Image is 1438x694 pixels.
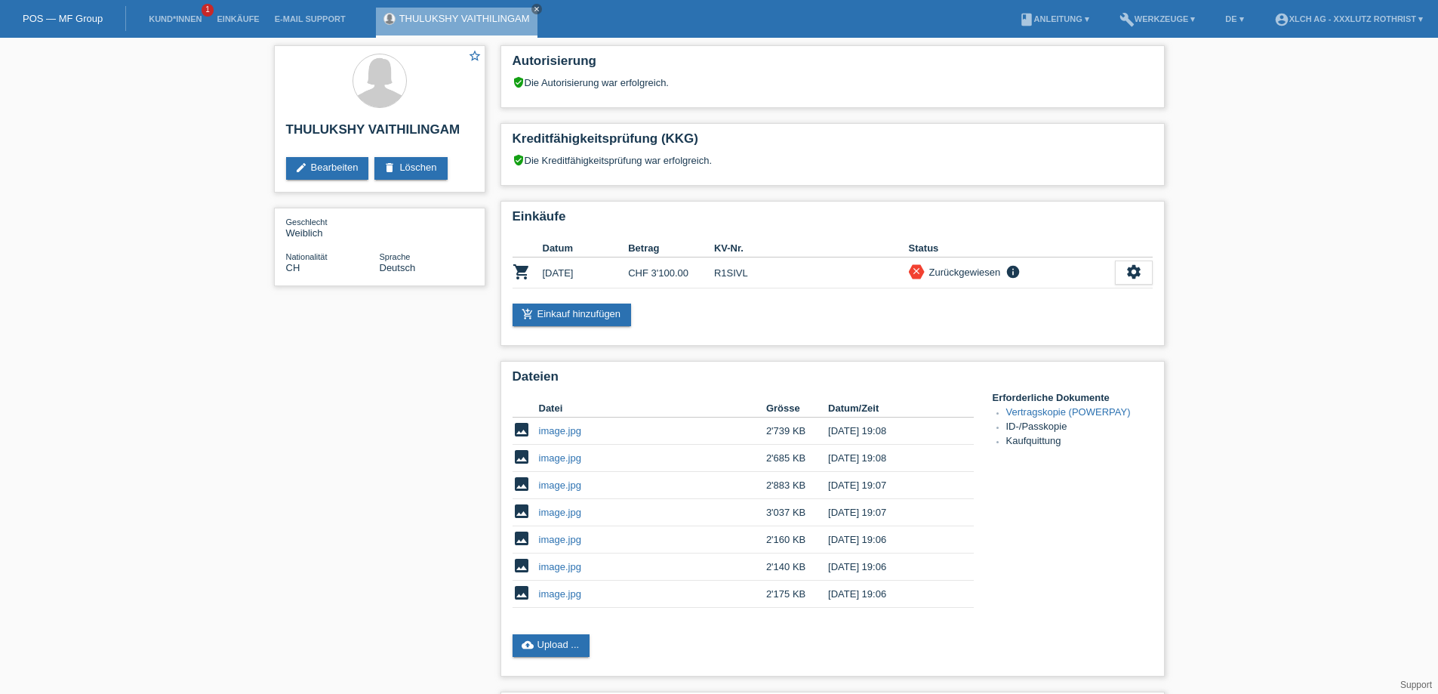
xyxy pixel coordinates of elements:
[468,49,482,65] a: star_border
[531,4,542,14] a: close
[539,561,581,572] a: image.jpg
[1006,435,1153,449] li: Kaufquittung
[533,5,540,13] i: close
[539,452,581,464] a: image.jpg
[286,157,369,180] a: editBearbeiten
[513,209,1153,232] h2: Einkäufe
[513,448,531,466] i: image
[286,217,328,227] span: Geschlecht
[23,13,103,24] a: POS — MF Group
[539,534,581,545] a: image.jpg
[1125,264,1142,280] i: settings
[522,639,534,651] i: cloud_upload
[286,262,300,273] span: Schweiz
[909,239,1115,258] th: Status
[383,162,396,174] i: delete
[828,399,952,418] th: Datum/Zeit
[1218,14,1251,23] a: DE ▾
[911,266,922,276] i: close
[1004,264,1022,279] i: info
[513,76,1153,88] div: Die Autorisierung war erfolgreich.
[828,581,952,608] td: [DATE] 19:06
[628,239,714,258] th: Betrag
[267,14,353,23] a: E-Mail Support
[202,4,214,17] span: 1
[513,76,525,88] i: verified_user
[522,308,534,320] i: add_shopping_cart
[539,425,581,436] a: image.jpg
[141,14,209,23] a: Kund*innen
[543,239,629,258] th: Datum
[286,216,380,239] div: Weiblich
[828,554,952,581] td: [DATE] 19:06
[513,475,531,493] i: image
[1400,680,1432,690] a: Support
[513,263,531,281] i: POSP00026352
[1112,14,1203,23] a: buildWerkzeuge ▾
[1267,14,1430,23] a: account_circleXLCH AG - XXXLutz Rothrist ▾
[513,154,525,166] i: verified_user
[766,526,828,554] td: 2'160 KB
[513,584,531,602] i: image
[286,252,328,261] span: Nationalität
[539,399,766,418] th: Datei
[766,581,828,608] td: 2'175 KB
[380,252,411,261] span: Sprache
[513,369,1153,392] h2: Dateien
[1019,12,1034,27] i: book
[513,131,1153,154] h2: Kreditfähigkeitsprüfung (KKG)
[1006,421,1153,435] li: ID-/Passkopie
[513,557,531,575] i: image
[468,49,482,63] i: star_border
[925,264,1001,280] div: Zurückgewiesen
[380,262,416,273] span: Deutsch
[513,154,1153,177] div: Die Kreditfähigkeitsprüfung war erfolgreich.
[513,529,531,547] i: image
[766,418,828,445] td: 2'739 KB
[828,526,952,554] td: [DATE] 19:06
[295,162,307,174] i: edit
[286,122,473,145] h2: THULUKSHY VAITHILINGAM
[513,421,531,439] i: image
[766,472,828,499] td: 2'883 KB
[399,13,530,24] a: THULUKSHY VAITHILINGAM
[766,499,828,526] td: 3'037 KB
[539,588,581,600] a: image.jpg
[539,480,581,491] a: image.jpg
[828,472,952,499] td: [DATE] 19:07
[993,392,1153,403] h4: Erforderliche Dokumente
[828,418,952,445] td: [DATE] 19:08
[714,239,909,258] th: KV-Nr.
[828,445,952,472] td: [DATE] 19:08
[766,445,828,472] td: 2'685 KB
[828,499,952,526] td: [DATE] 19:07
[1006,406,1131,418] a: Vertragskopie (POWERPAY)
[513,502,531,520] i: image
[1012,14,1097,23] a: bookAnleitung ▾
[209,14,266,23] a: Einkäufe
[513,54,1153,76] h2: Autorisierung
[766,554,828,581] td: 2'140 KB
[513,304,632,326] a: add_shopping_cartEinkauf hinzufügen
[628,258,714,288] td: CHF 3'100.00
[543,258,629,288] td: [DATE]
[714,258,909,288] td: R1SIVL
[539,507,581,518] a: image.jpg
[1119,12,1135,27] i: build
[513,634,590,657] a: cloud_uploadUpload ...
[374,157,447,180] a: deleteLöschen
[1274,12,1289,27] i: account_circle
[766,399,828,418] th: Grösse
